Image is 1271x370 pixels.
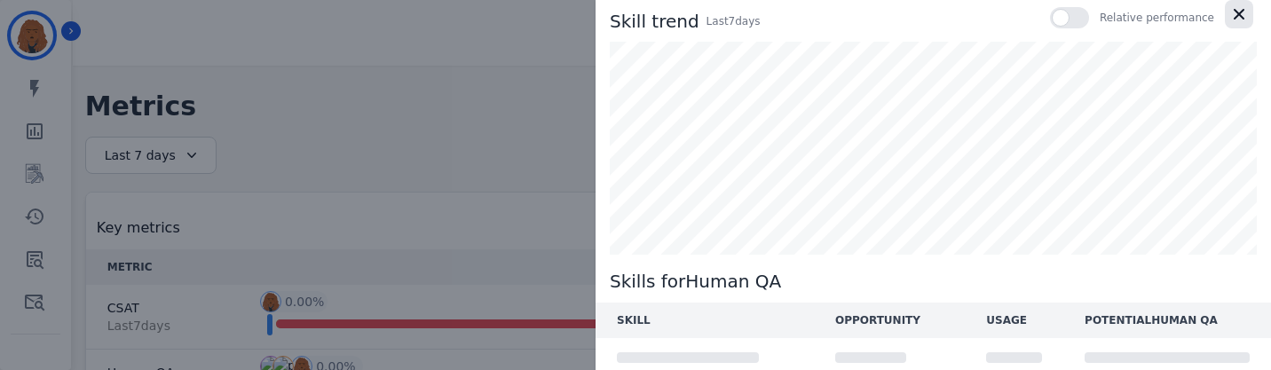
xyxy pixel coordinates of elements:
p: Skills for Human QA [610,269,1271,294]
div: SKILL [617,313,651,327]
p: Last 7 day s [707,13,761,29]
div: USAGE [986,313,1027,327]
div: POTENTIAL Human QA [1085,313,1218,327]
p: Skill trend [610,9,699,34]
div: OPPORTUNITY [835,313,920,327]
span: Relative performance [1100,11,1214,25]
